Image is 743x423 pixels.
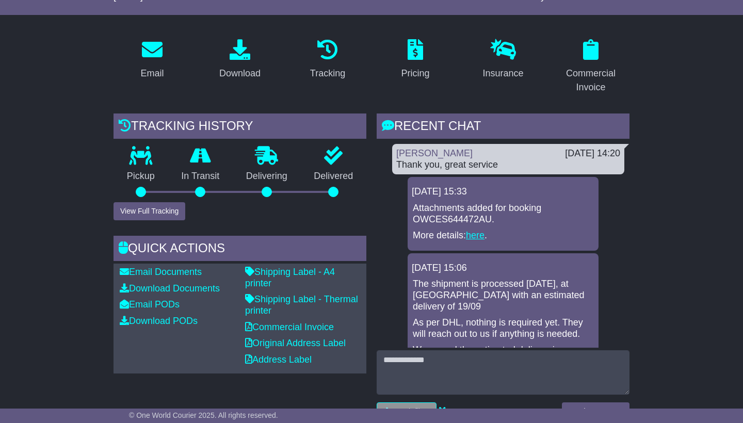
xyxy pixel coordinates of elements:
a: Download PODs [120,316,198,326]
div: Download [219,67,261,80]
a: Email PODs [120,299,180,310]
div: Thank you, great service [396,159,620,171]
a: Pricing [394,36,436,84]
div: [DATE] 15:06 [412,263,594,274]
a: Shipping Label - A4 printer [245,267,335,288]
span: © One World Courier 2025. All rights reserved. [129,411,278,419]
div: Email [140,67,164,80]
p: More details: . [413,230,593,241]
a: Address Label [245,354,312,365]
p: We moved the estimated delivery in our portal from 22/09 to 19/09 while we continue to monitor un... [413,345,593,389]
a: Download [213,36,267,84]
div: Quick Actions [114,236,366,264]
p: Delivering [233,171,301,182]
div: Commercial Invoice [559,67,623,94]
a: Shipping Label - Thermal printer [245,294,358,316]
div: Tracking [310,67,345,80]
div: Tracking history [114,113,366,141]
button: View Full Tracking [114,202,185,220]
div: [DATE] 14:20 [565,148,620,159]
a: Email [134,36,170,84]
a: Insurance [476,36,530,84]
a: Download Documents [120,283,220,294]
a: Tracking [303,36,352,84]
p: Pickup [114,171,168,182]
p: Delivered [301,171,367,182]
a: here [466,230,484,240]
a: Email Documents [120,267,202,277]
p: Attachments added for booking OWCES644472AU. [413,203,593,225]
a: Commercial Invoice [552,36,629,98]
p: In Transit [168,171,233,182]
a: [PERSON_NAME] [396,148,473,158]
a: Original Address Label [245,338,346,348]
p: The shipment is processed [DATE], at [GEOGRAPHIC_DATA] with an estimated delivery of 19/09 [413,279,593,312]
div: [DATE] 15:33 [412,186,594,198]
div: Insurance [482,67,523,80]
button: Send a Message [562,402,629,420]
div: RECENT CHAT [377,113,629,141]
p: As per DHL, nothing is required yet. They will reach out to us if anything is needed. [413,317,593,339]
div: Pricing [401,67,429,80]
a: Commercial Invoice [245,322,334,332]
